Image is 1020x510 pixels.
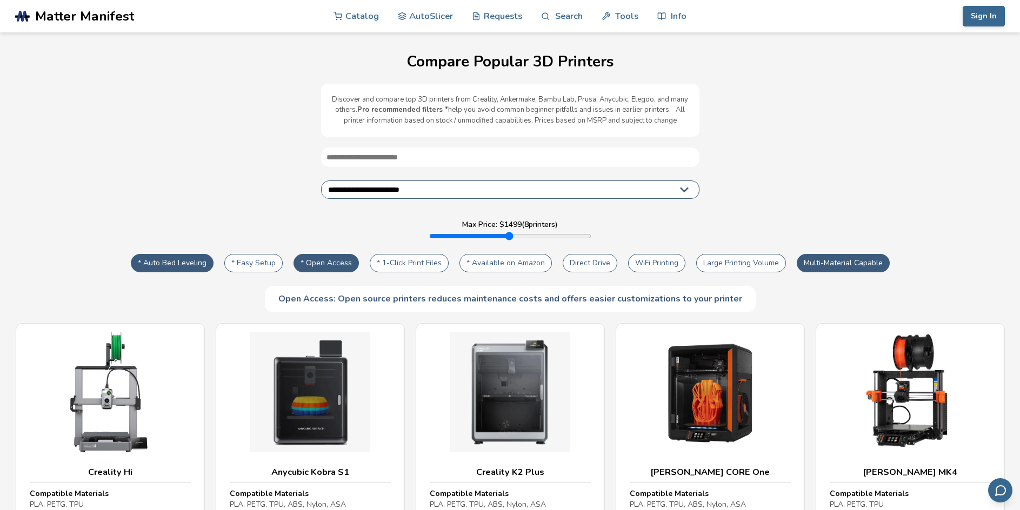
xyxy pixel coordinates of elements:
strong: Compatible Materials [630,488,709,499]
button: * Available on Amazon [459,254,552,272]
strong: Compatible Materials [430,488,509,499]
button: Direct Drive [563,254,617,272]
h3: [PERSON_NAME] MK4 [830,467,991,478]
h3: Creality K2 Plus [430,467,591,478]
div: Open Access: Open source printers reduces maintenance costs and offers easier customizations to y... [265,286,756,312]
strong: Compatible Materials [30,488,109,499]
h3: [PERSON_NAME] CORE One [630,467,791,478]
h3: Anycubic Kobra S1 [230,467,391,478]
button: * Open Access [294,254,359,272]
strong: Compatible Materials [830,488,909,499]
span: PLA, PETG, TPU, ABS, Nylon, ASA [230,499,346,509]
button: WiFi Printing [628,254,685,272]
button: Multi-Material Capable [797,254,890,272]
h1: Compare Popular 3D Printers [11,53,1009,70]
p: Discover and compare top 3D printers from Creality, Ankermake, Bambu Lab, Prusa, Anycubic, Elegoo... [332,95,689,126]
span: Matter Manifest [35,9,134,24]
label: Max Price: $ 1499 ( 8 printers) [462,220,558,229]
span: PLA, PETG, TPU [830,499,884,509]
h3: Creality Hi [30,467,191,478]
strong: Compatible Materials [230,488,309,499]
button: * Easy Setup [224,254,283,272]
span: PLA, PETG, TPU [30,499,84,509]
span: PLA, PETG, TPU, ABS, Nylon, ASA [630,499,746,509]
button: * Auto Bed Leveling [131,254,214,272]
b: Pro recommended filters * [357,105,448,115]
span: PLA, PETG, TPU, ABS, Nylon, ASA [430,499,546,509]
button: Send feedback via email [988,478,1012,502]
button: Sign In [963,6,1005,26]
button: * 1-Click Print Files [370,254,449,272]
button: Large Printing Volume [696,254,786,272]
